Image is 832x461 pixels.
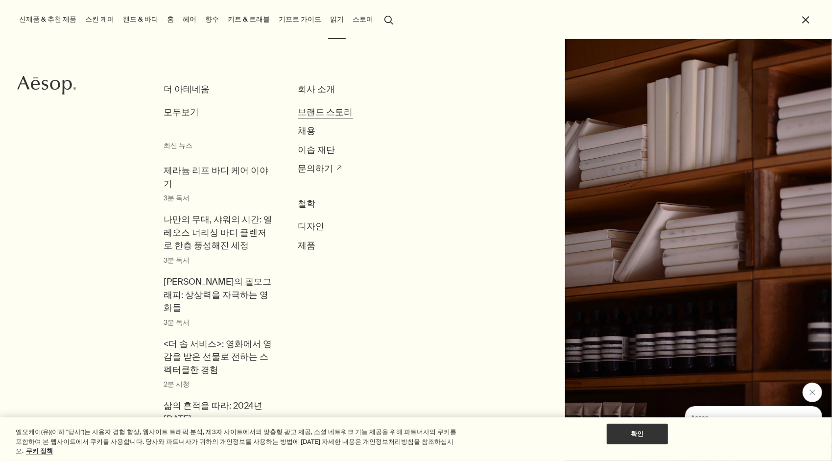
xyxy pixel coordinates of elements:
a: 제품 [298,240,316,253]
a: 브랜드 스토리 [298,106,353,120]
a: 홈 [165,13,176,26]
a: [PERSON_NAME]의 필모그래피: 상상력을 자극하는 영화들3분 독서 [164,276,273,328]
small: 최신 뉴스 [164,141,273,150]
a: 제라늄 리프 바디 케어 이야기3분 독서 [164,165,273,203]
a: 향수 [203,13,221,26]
button: 신제품 & 추천 제품 [17,13,78,26]
a: 기프트 가이드 [277,13,323,26]
button: 확인 [607,424,668,444]
span: 이솝 재단 [298,145,335,156]
button: 스토어 [351,13,375,26]
span: 브랜드 스토리 [298,107,353,118]
a: 디자인 [298,220,325,234]
svg: Aesop [17,75,76,95]
img: Shelves containing books and a range of Aesop products in amber bottles and cream tubes. [565,39,832,461]
a: 헤어 [181,13,198,26]
small: 3분 독서 [164,317,273,328]
a: 읽기 [328,13,346,26]
a: 나만의 무대, 샤워의 시간: 엘레오스 너리싱 바디 클렌저로 한층 풍성해진 세정3분 독서 [164,214,273,266]
a: Aesop [17,75,76,97]
a: 스킨 케어 [83,13,116,26]
h3: 더 아테네움 [164,83,273,97]
button: 메뉴 닫기 [800,14,811,25]
span: 디자인 [298,221,325,232]
a: 이솝 재단 [298,144,335,157]
small: 3분 독서 [164,193,273,203]
span: 제품 [298,240,316,251]
span: 이솝의 필모그래피: 상상력을 자극하는 영화들 [164,276,273,315]
span: <더 솝 서비스>: 영화에서 영감을 받은 선물로 전하는 스펙터클한 경험 [164,338,273,377]
a: 삶의 흔적을 따라: 2024년 [DATE]3분 독서 [164,400,273,438]
button: 검색창 열기 [380,10,398,28]
span: 문의하기 [298,163,333,174]
a: 문의하기 [298,163,341,176]
span: 채용 [298,125,316,137]
span: 모두보기 [164,107,199,118]
small: 3분 독서 [164,255,273,266]
h3: 철학 [298,198,407,211]
a: 핸드 & 바디 [121,13,160,26]
a: 개인 정보 보호에 대한 자세한 정보, 새 탭에서 열기 [26,447,53,455]
a: <더 솝 서비스>: 영화에서 영감을 받은 선물로 전하는 스펙터클한 경험2분 시청 [164,338,273,390]
h3: 회사 소개 [298,83,407,97]
small: 2분 시청 [164,379,273,389]
iframe: Aesop의 메시지 [685,406,822,451]
div: 엘오케이(유)(이하 "당사")는 사용자 경험 향상, 웹사이트 트래픽 분석, 제3자 사이트에서의 맞춤형 광고 제공, 소셜 네트워크 기능 제공을 위해 파트너사의 쿠키를 포함하여 ... [16,427,457,456]
a: 모두보기 [164,106,199,120]
span: 삶의 흔적을 따라: 2024년 추석 [164,400,273,426]
a: 채용 [298,125,316,138]
div: Aesop님의 말: "이솝에 오신 것을 환영합니다. 도움을 원하시나요?". 대화를 계속하려면 메시징 창을 엽니다. [662,383,822,451]
iframe: Aesop의 메시지 닫기 [803,383,822,402]
span: 제라늄 리프 바디 케어 이야기 [164,165,273,191]
a: 키트 & 트래블 [226,13,272,26]
span: 나만의 무대, 샤워의 시간: 엘레오스 너리싱 바디 클렌저로 한층 풍성해진 세정 [164,214,273,253]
